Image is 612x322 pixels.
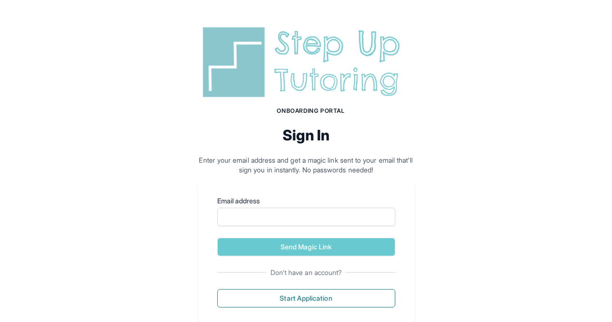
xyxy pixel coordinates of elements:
[198,126,415,144] h2: Sign In
[217,238,395,256] button: Send Magic Link
[208,107,415,115] h1: Onboarding Portal
[267,268,346,277] span: Don't have an account?
[198,155,415,175] p: Enter your email address and get a magic link sent to your email that'll sign you in instantly. N...
[198,23,415,101] img: Step Up Tutoring horizontal logo
[217,196,395,206] label: Email address
[217,289,395,307] button: Start Application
